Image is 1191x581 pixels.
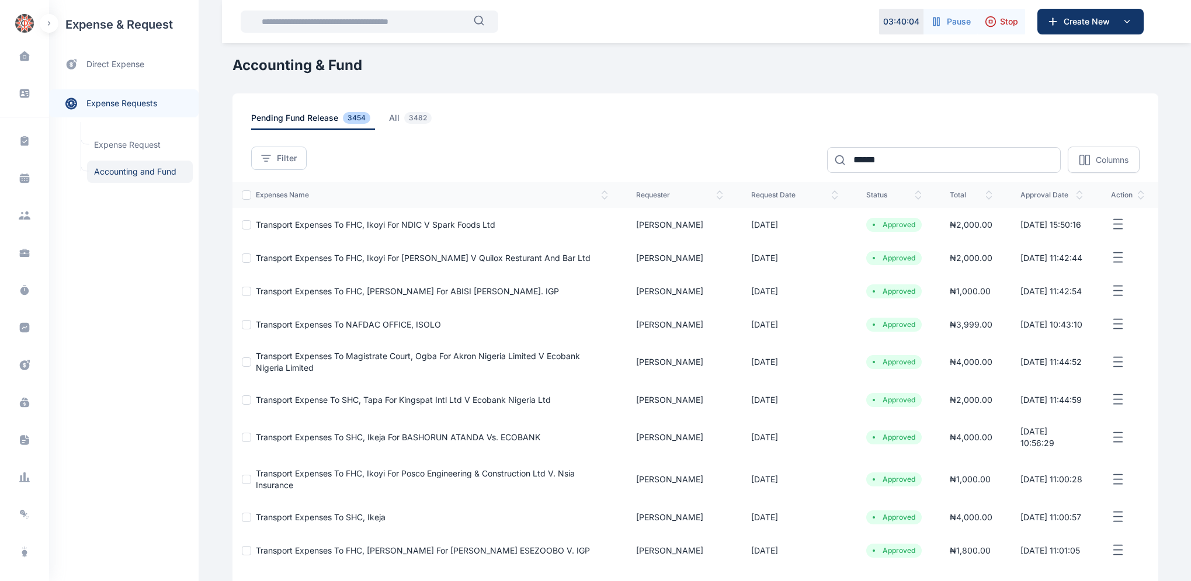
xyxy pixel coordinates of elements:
td: [PERSON_NAME] [622,383,737,416]
td: [DATE] 11:00:57 [1006,500,1097,534]
td: [DATE] [737,534,852,567]
button: Filter [251,147,307,170]
td: [PERSON_NAME] [622,458,737,500]
span: ₦ 4,000.00 [950,512,992,522]
li: Approved [871,395,917,405]
span: 3454 [343,112,370,124]
span: ₦ 4,000.00 [950,432,992,442]
div: expense requests [49,80,199,117]
span: approval Date [1020,190,1083,200]
a: Transport Expenses to Magistrate Court, Ogba for Akron Nigeria Limited v Ecobank Nigeria Limited [256,351,580,373]
td: [PERSON_NAME] [622,241,737,274]
td: [PERSON_NAME] [622,534,737,567]
a: Transport Expenses to SHC, Ikeja [256,512,386,522]
td: [DATE] [737,208,852,241]
span: Filter [277,152,297,164]
td: [DATE] [737,416,852,458]
a: Transport Expenses to FHC, [PERSON_NAME] for ABISI [PERSON_NAME]. IGP [256,286,559,296]
a: Transport Expenses to SHC, Ikeja for BASHORUN ATANDA vs. ECOBANK [256,432,540,442]
td: [DATE] 11:44:59 [1006,383,1097,416]
td: [DATE] [737,383,852,416]
span: ₦ 2,000.00 [950,253,992,263]
span: ₦ 4,000.00 [950,357,992,367]
a: Transport Expenses to FHC, Ikoyi for NDIC V Spark Foods Ltd [256,220,495,229]
span: 3482 [404,112,432,124]
td: [DATE] 10:43:10 [1006,308,1097,341]
button: Create New [1037,9,1144,34]
a: Transport Expenses to NAFDAC OFFICE, ISOLO [256,319,441,329]
span: action [1111,190,1144,200]
button: Pause [923,9,978,34]
td: [PERSON_NAME] [622,500,737,534]
span: ₦ 2,000.00 [950,220,992,229]
p: Columns [1096,154,1129,166]
td: [PERSON_NAME] [622,341,737,383]
li: Approved [871,475,917,484]
a: Transport Expenses to FHC, [PERSON_NAME] for [PERSON_NAME] ESEZOOBO v. IGP [256,545,590,555]
li: Approved [871,287,917,296]
p: 03 : 40 : 04 [883,16,919,27]
td: [DATE] 11:01:05 [1006,534,1097,567]
a: Accounting and Fund [87,161,193,183]
td: [PERSON_NAME] [622,416,737,458]
td: [PERSON_NAME] [622,274,737,308]
li: Approved [871,546,917,555]
span: Pause [947,16,971,27]
span: ₦ 2,000.00 [950,395,992,405]
td: [DATE] [737,308,852,341]
li: Approved [871,433,917,442]
span: expenses Name [256,190,608,200]
td: [DATE] [737,458,852,500]
td: [DATE] 11:00:28 [1006,458,1097,500]
a: pending fund release3454 [251,112,389,130]
span: requester [636,190,723,200]
span: request date [751,190,838,200]
span: pending fund release [251,112,375,130]
span: ₦ 1,800.00 [950,545,991,555]
a: all3482 [389,112,450,130]
td: [DATE] 15:50:16 [1006,208,1097,241]
a: direct expense [49,49,199,80]
h1: Accounting & Fund [232,56,1158,75]
li: Approved [871,253,917,263]
span: ₦ 1,000.00 [950,474,991,484]
td: [DATE] [737,500,852,534]
li: Approved [871,513,917,522]
td: [DATE] 11:44:52 [1006,341,1097,383]
td: [DATE] 11:42:54 [1006,274,1097,308]
a: Expense Request [87,134,193,156]
td: [PERSON_NAME] [622,308,737,341]
span: all [389,112,436,130]
a: expense requests [49,89,199,117]
button: Columns [1068,147,1140,173]
a: Transport Expenses to FHC, Ikoyi for Posco Engineering & Construction Ltd V. Nsia Insurance [256,468,575,490]
button: Stop [978,9,1025,34]
span: ₦ 1,000.00 [950,286,991,296]
span: Stop [1000,16,1018,27]
li: Approved [871,357,917,367]
td: [DATE] [737,274,852,308]
td: [DATE] 11:42:44 [1006,241,1097,274]
td: [DATE] [737,241,852,274]
span: status [866,190,922,200]
a: Transport Expense to SHC, Tapa for Kingspat Intl Ltd V Ecobank Nigeria Ltd [256,395,551,405]
td: [DATE] 10:56:29 [1006,416,1097,458]
li: Approved [871,320,917,329]
span: direct expense [86,58,144,71]
a: Transport Expenses to FHC, Ikoyi for [PERSON_NAME] V Quilox Resturant And Bar Ltd [256,253,591,263]
span: ₦ 3,999.00 [950,319,992,329]
td: [DATE] [737,341,852,383]
li: Approved [871,220,917,229]
td: [PERSON_NAME] [622,208,737,241]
